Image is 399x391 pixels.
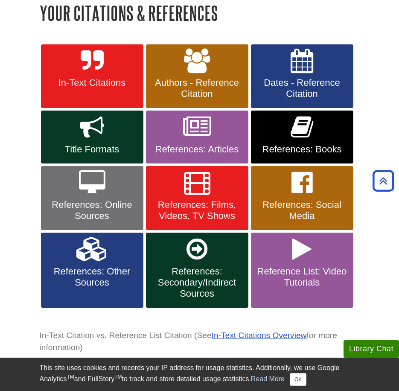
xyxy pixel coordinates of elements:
[152,77,242,99] span: Authors - Reference Citation
[257,144,347,155] span: References: Books
[146,111,248,163] a: References: Articles
[47,77,137,88] span: In-Text Citations
[257,266,347,288] span: Reference List: Video Tutorials
[251,111,353,163] a: References: Books
[257,199,347,222] span: References: Social Media
[41,111,143,163] a: Title Formats
[114,374,122,380] sup: TM
[152,266,242,299] span: References: Secondary/Indirect Sources
[40,2,360,24] h1: Your Citations & References
[146,233,248,308] a: References: Secondary/Indirect Sources
[152,144,242,155] span: References: Articles
[251,233,353,308] a: Reference List: Video Tutorials
[251,44,353,108] a: Dates - Reference Citation
[257,77,347,99] span: Dates - Reference Citation
[40,363,360,386] div: This site uses cookies and records your IP address for usage statistics. Additionally, we use Goo...
[67,374,74,380] sup: TM
[152,199,242,222] span: References: Films, Videos, TV Shows
[41,233,143,308] a: References: Other Sources
[146,166,248,230] a: References: Films, Videos, TV Shows
[370,175,397,187] a: Back to Top
[41,166,143,230] a: References: Online Sources
[47,144,137,155] span: Title Formats
[212,331,307,340] a: In-Text Citations Overview
[251,375,285,382] a: Read More
[146,44,248,108] a: Authors - Reference Citation
[40,326,360,358] caption: In-Text Citation vs. Reference List Citation (See for more information)
[290,373,306,386] button: Close
[47,199,137,222] span: References: Online Sources
[41,44,143,108] a: In-Text Citations
[47,266,137,288] span: References: Other Sources
[344,340,399,358] button: Library Chat
[251,166,353,230] a: References: Social Media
